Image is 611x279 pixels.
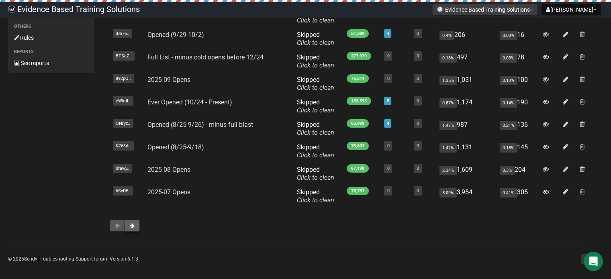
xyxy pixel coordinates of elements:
[347,97,371,105] span: 133,898
[147,76,190,83] a: 2025-09 Opens
[436,185,497,208] td: 3,954
[500,188,517,198] span: 0.41%
[497,73,539,95] td: 100
[387,143,389,149] a: 0
[432,4,537,15] button: Evidence Based Training Solutions
[297,39,334,47] a: Click to clean
[500,98,517,108] span: 0.14%
[387,166,389,171] a: 0
[436,73,497,95] td: 1,031
[297,106,334,114] a: Click to clean
[417,76,419,81] a: 0
[497,163,539,185] td: 204
[387,188,389,193] a: 0
[113,51,135,61] span: BTSaZ..
[417,166,419,171] a: 0
[436,28,497,50] td: 206
[113,29,132,38] span: iDn76..
[500,166,515,175] span: 0.3%
[113,119,133,128] span: ONryz..
[113,96,133,106] span: eWkdI..
[439,31,454,40] span: 0.4%
[417,143,419,149] a: 0
[297,31,334,47] span: Skipped
[386,98,389,104] a: 5
[439,98,457,108] span: 0.87%
[497,95,539,118] td: 190
[147,53,264,61] a: Full List - minus cold opens before 12/24
[147,188,190,196] a: 2025-07 Opens
[297,196,334,204] a: Click to clean
[347,187,369,195] span: 73,737
[347,52,371,60] span: 277,979
[437,6,443,12] img: favicons
[113,164,132,173] span: 0fawy..
[147,121,253,128] a: Opened (8/25-9/26) - minus full blast
[439,121,457,130] span: 1.47%
[39,256,74,262] a: Troubleshooting
[147,166,190,173] a: 2025-08 Opens
[500,76,517,85] span: 0.13%
[439,53,457,63] span: 0.18%
[24,256,37,262] a: Sendy
[113,74,134,83] span: 892pQ..
[113,141,134,151] span: K763A..
[297,84,334,92] a: Click to clean
[436,50,497,73] td: 497
[387,76,389,81] a: 0
[417,188,419,193] a: 0
[500,53,517,63] span: 0.03%
[297,98,334,114] span: Skipped
[439,166,457,175] span: 2.34%
[8,31,94,44] a: Rules
[8,22,94,31] li: Others
[417,98,419,104] a: 0
[497,140,539,163] td: 145
[113,186,133,196] span: 6SyDF..
[297,174,334,181] a: Click to clean
[8,6,15,13] img: 6a635aadd5b086599a41eda90e0773ac
[297,151,334,159] a: Click to clean
[542,4,601,15] button: [PERSON_NAME]
[439,76,457,85] span: 1.35%
[347,29,369,38] span: 51,389
[8,47,94,57] li: Reports
[347,164,369,173] span: 67,198
[497,118,539,140] td: 136
[147,98,232,106] a: Ever Opened (10/24 - Present)
[297,129,334,136] a: Click to clean
[297,143,334,159] span: Skipped
[500,121,517,130] span: 0.21%
[386,31,389,36] a: 4
[147,31,204,39] a: Opened (9/29-10/2)
[8,57,94,69] a: See reports
[387,53,389,59] a: 0
[297,166,334,181] span: Skipped
[436,95,497,118] td: 1,174
[439,188,457,198] span: 5.09%
[417,31,419,36] a: 0
[439,143,457,153] span: 1.42%
[436,140,497,163] td: 1,131
[8,255,138,263] p: © 2025 | | | Version 6.1.3
[297,76,334,92] span: Skipped
[436,118,497,140] td: 987
[500,31,517,40] span: 0.03%
[386,121,389,126] a: 4
[147,143,204,151] a: Opened (8/25-9/18)
[347,119,369,128] span: 65,992
[584,252,603,271] div: Open Intercom Messenger
[497,28,539,50] td: 16
[297,121,334,136] span: Skipped
[497,50,539,73] td: 78
[500,143,517,153] span: 0.18%
[297,61,334,69] a: Click to clean
[297,16,334,24] a: Click to clean
[497,185,539,208] td: 305
[417,53,419,59] a: 0
[436,163,497,185] td: 1,609
[297,188,334,204] span: Skipped
[297,53,334,69] span: Skipped
[76,256,107,262] a: Support forum
[347,142,369,150] span: 78,607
